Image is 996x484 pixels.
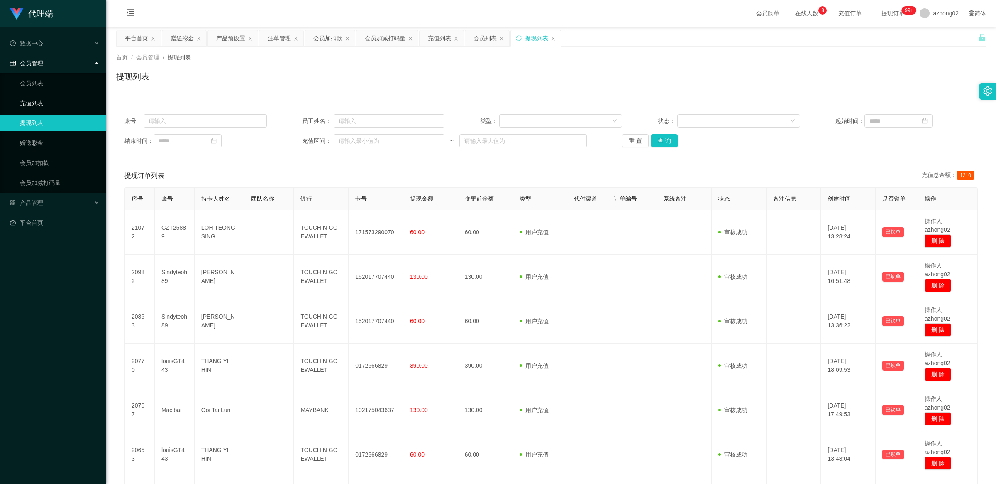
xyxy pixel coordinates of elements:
[28,0,53,27] h1: 代理端
[957,171,974,180] span: 1210
[124,137,154,145] span: 结束时间：
[20,115,100,131] a: 提现列表
[480,117,500,125] span: 类型：
[520,407,549,413] span: 用户充值
[155,388,195,432] td: Macibai
[10,10,53,17] a: 代理端
[925,234,951,248] button: 删 除
[925,323,951,337] button: 删 除
[718,195,730,202] span: 状态
[658,117,677,125] span: 状态：
[10,40,16,46] i: 图标: check-circle-o
[161,195,173,202] span: 账号
[124,117,144,125] span: 账号：
[20,75,100,91] a: 会员列表
[520,318,549,324] span: 用户充值
[195,388,244,432] td: Ooi Tai Lun
[969,10,974,16] i: 图标: global
[821,344,876,388] td: [DATE] 18:09:53
[821,432,876,477] td: [DATE] 13:48:04
[300,195,312,202] span: 银行
[10,200,16,206] i: 图标: appstore-o
[474,30,497,46] div: 会员列表
[349,344,403,388] td: 0172666829
[151,36,156,41] i: 图标: close
[651,134,678,147] button: 查 询
[901,6,916,15] sup: 1109
[925,412,951,425] button: 删 除
[196,36,201,41] i: 图标: close
[20,155,100,171] a: 会员加扣款
[882,272,904,282] button: 已锁单
[349,432,403,477] td: 0172666829
[302,137,334,145] span: 充值区间：
[125,299,155,344] td: 20863
[925,440,950,455] span: 操作人：azhong02
[155,432,195,477] td: louisGT443
[882,405,904,415] button: 已锁单
[144,114,266,128] input: 请输入
[718,451,747,458] span: 审核成功
[10,214,100,231] a: 图标: dashboard平台首页
[622,134,649,147] button: 重 置
[979,34,986,41] i: 图标: unlock
[458,344,513,388] td: 390.00
[10,40,43,47] span: 数据中心
[125,344,155,388] td: 20770
[718,318,747,324] span: 审核成功
[925,396,950,411] span: 操作人：azhong02
[790,118,795,124] i: 图标: down
[882,227,904,237] button: 已锁单
[454,36,459,41] i: 图标: close
[334,134,444,147] input: 请输入最小值为
[410,273,428,280] span: 130.00
[251,195,274,202] span: 团队名称
[168,54,191,61] span: 提现列表
[268,30,291,46] div: 注单管理
[20,95,100,111] a: 充值列表
[125,210,155,255] td: 21072
[125,388,155,432] td: 20767
[612,118,617,124] i: 图标: down
[125,30,148,46] div: 平台首页
[125,255,155,299] td: 20982
[294,432,349,477] td: TOUCH N GO EWALLET
[410,318,425,324] span: 60.00
[882,361,904,371] button: 已锁单
[821,6,824,15] p: 8
[925,351,950,366] span: 操作人：azhong02
[834,10,866,16] span: 充值订单
[718,229,747,236] span: 审核成功
[195,344,244,388] td: THANG YI HIN
[410,229,425,236] span: 60.00
[925,368,951,381] button: 删 除
[773,195,796,202] span: 备注信息
[551,36,556,41] i: 图标: close
[718,362,747,369] span: 审核成功
[664,195,687,202] span: 系统备注
[294,299,349,344] td: TOUCH N GO EWALLET
[211,138,217,144] i: 图标: calendar
[201,195,230,202] span: 持卡人姓名
[835,117,864,125] span: 起始时间：
[410,451,425,458] span: 60.00
[155,344,195,388] td: louisGT443
[302,117,334,125] span: 员工姓名：
[294,388,349,432] td: MAYBANK
[828,195,851,202] span: 创建时间
[525,30,548,46] div: 提现列表
[444,137,459,145] span: ~
[195,299,244,344] td: [PERSON_NAME]
[791,10,823,16] span: 在线人数
[155,210,195,255] td: GZT25889
[465,195,494,202] span: 变更前金额
[408,36,413,41] i: 图标: close
[458,210,513,255] td: 60.00
[922,118,928,124] i: 图标: calendar
[116,54,128,61] span: 首页
[818,6,827,15] sup: 8
[248,36,253,41] i: 图标: close
[410,195,433,202] span: 提现金额
[428,30,451,46] div: 充值列表
[882,316,904,326] button: 已锁单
